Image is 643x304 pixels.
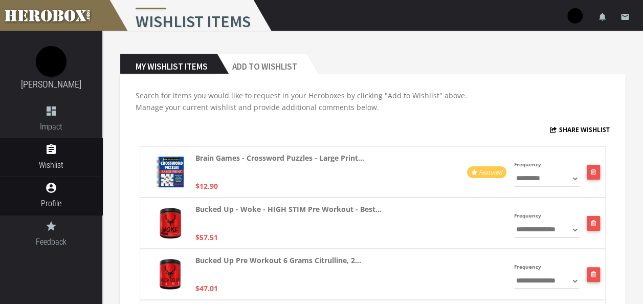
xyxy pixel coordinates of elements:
label: Frequency [514,159,541,170]
p: Search for items you would like to request in your Heroboxes by clicking "Add to Wishlist" above.... [136,90,610,113]
i: email [620,12,630,21]
img: user-image [567,8,583,24]
a: [PERSON_NAME] [21,79,81,90]
i: notifications [598,12,607,21]
i: assignment [45,143,57,156]
i: Featured [479,168,502,176]
strong: Bucked Up Pre Workout 6 Grams Citrulline, 2... [195,254,361,266]
h2: My Wishlist Items [120,54,217,74]
label: Frequency [514,210,541,222]
p: $47.01 [195,283,217,294]
img: 71zthTBbwTL._AC_UL320_.jpg [157,157,184,187]
p: $57.51 [195,231,217,243]
strong: Brain Games - Crossword Puzzles - Large Print... [195,152,364,164]
p: $12.90 [195,180,217,192]
img: image [36,46,66,77]
img: 61Iy+HNboaL._AC_UL320_.jpg [160,208,181,238]
strong: Bucked Up - Woke - HIGH STIM Pre Workout - Best... [195,203,381,215]
img: 61h1jcsOlfL._AC_UL320_.jpg [160,259,181,290]
h2: Add to Wishlist [217,54,306,74]
label: Frequency [514,261,541,273]
button: Share Wishlist [550,124,610,136]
